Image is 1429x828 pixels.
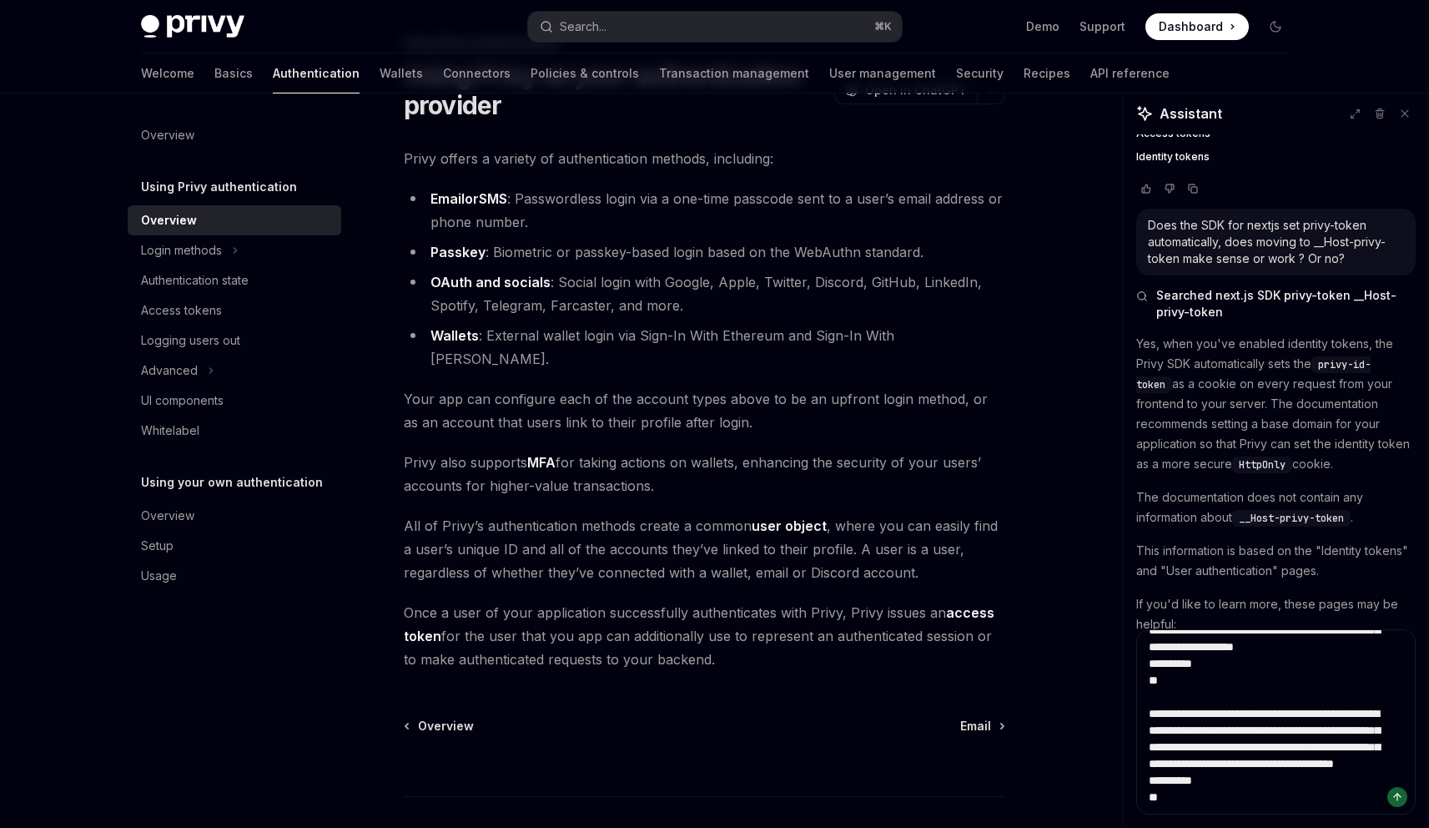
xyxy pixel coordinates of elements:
[141,300,222,321] div: Access tokens
[430,274,551,291] a: OAuth and socials
[141,15,244,38] img: dark logo
[128,501,341,531] a: Overview
[527,454,556,472] a: MFA
[659,53,809,93] a: Transaction management
[1145,13,1249,40] a: Dashboard
[273,53,360,93] a: Authentication
[560,17,606,37] div: Search...
[141,240,222,260] div: Login methods
[1136,541,1416,581] p: This information is based on the "Identity tokens" and "User authentication" pages.
[752,517,827,535] a: user object
[128,386,341,416] a: UI components
[528,12,902,42] button: Search...⌘K
[141,361,198,381] div: Advanced
[128,326,341,356] a: Logging users out
[531,53,639,93] a: Policies & controls
[405,718,474,735] a: Overview
[829,53,936,93] a: User management
[1136,180,1156,197] button: Vote that response was good
[1159,18,1223,35] span: Dashboard
[430,190,507,208] strong: or
[960,718,1004,735] a: Email
[380,53,423,93] a: Wallets
[141,536,174,556] div: Setup
[1160,103,1222,124] span: Assistant
[141,391,224,411] div: UI components
[404,147,1005,170] span: Privy offers a variety of authentication methods, including:
[1387,787,1407,807] button: Send message
[956,53,1004,93] a: Security
[404,324,1005,371] li: : External wallet login via Sign-In With Ethereum and Sign-In With [PERSON_NAME].
[430,244,486,261] a: Passkey
[128,356,341,386] button: Advanced
[128,295,341,326] a: Access tokens
[1136,150,1416,164] a: Identity tokens
[1148,217,1404,267] div: Does the SDK for nextjs set privy-token automatically, does moving to __Host-privy-token make sen...
[960,718,991,735] span: Email
[404,270,1005,317] li: : Social login with Google, Apple, Twitter, Discord, GitHub, LinkedIn, Spotify, Telegram, Farcast...
[141,472,323,492] h5: Using your own authentication
[128,265,341,295] a: Authentication state
[1026,18,1059,35] a: Demo
[443,53,511,93] a: Connectors
[141,566,177,586] div: Usage
[404,387,1005,434] span: Your app can configure each of the account types above to be an upfront login method, or as an ac...
[128,120,341,150] a: Overview
[1136,487,1416,528] p: The documentation does not contain any information about .
[141,125,194,145] div: Overview
[141,331,240,351] div: Logging users out
[1183,180,1203,197] button: Copy chat response
[1262,13,1289,40] button: Toggle dark mode
[1156,287,1416,321] span: Searched next.js SDK privy-token __Host-privy-token
[141,177,297,197] h5: Using Privy authentication
[404,601,1005,671] span: Once a user of your application successfully authenticates with Privy, Privy issues an for the us...
[1136,334,1416,474] p: Yes, when you've enabled identity tokens, the Privy SDK automatically sets the as a cookie on eve...
[1136,358,1371,391] span: privy-id-token
[404,187,1005,234] li: : Passwordless login via a one-time passcode sent to a user’s email address or phone number.
[1239,512,1344,525] span: __Host-privy-token
[128,531,341,561] a: Setup
[1136,287,1416,321] button: Searched next.js SDK privy-token __Host-privy-token
[141,421,199,441] div: Whitelabel
[479,190,507,208] a: SMS
[1024,53,1070,93] a: Recipes
[128,416,341,446] a: Whitelabel
[1090,53,1170,93] a: API reference
[1239,458,1286,472] span: HttpOnly
[128,235,341,265] button: Login methods
[430,190,465,208] a: Email
[1136,150,1210,164] span: Identity tokens
[404,451,1005,497] span: Privy also supports for taking actions on wallets, enhancing the security of your users’ accounts...
[128,205,341,235] a: Overview
[141,506,194,526] div: Overview
[1136,594,1416,634] p: If you'd like to learn more, these pages may be helpful:
[141,270,249,290] div: Authentication state
[1079,18,1125,35] a: Support
[141,53,194,93] a: Welcome
[141,210,197,230] div: Overview
[430,327,479,345] a: Wallets
[1160,180,1180,197] button: Vote that response was not good
[214,53,253,93] a: Basics
[418,718,474,735] span: Overview
[404,514,1005,584] span: All of Privy’s authentication methods create a common , where you can easily find a user’s unique...
[128,561,341,591] a: Usage
[874,20,892,33] span: ⌘ K
[1136,629,1416,815] textarea: Ask a question...
[404,240,1005,264] li: : Biometric or passkey-based login based on the WebAuthn standard.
